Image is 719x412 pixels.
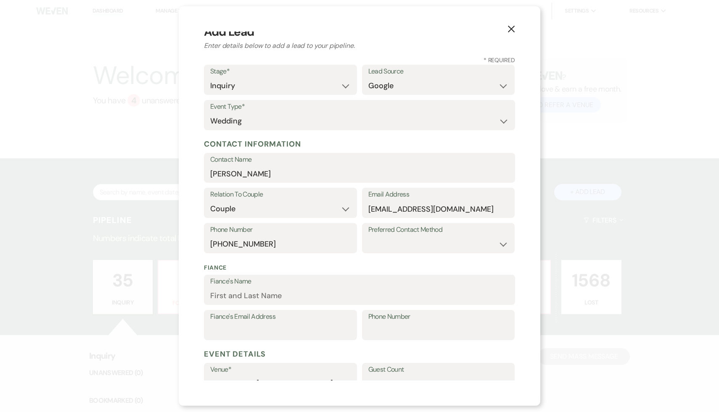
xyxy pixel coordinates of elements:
[210,311,351,323] label: Fiance's Email Address
[204,41,515,51] h2: Enter details below to add a lead to your pipeline.
[368,364,509,376] label: Guest Count
[204,263,515,272] p: Fiance
[204,56,515,65] h3: * Required
[210,101,509,113] label: Event Type*
[210,364,351,376] label: Venue*
[204,348,515,360] h5: Event Details
[210,154,509,166] label: Contact Name
[210,66,351,78] label: Stage*
[368,66,509,78] label: Lead Source
[368,311,509,323] label: Phone Number
[210,189,351,201] label: Relation To Couple
[204,138,515,150] h5: Contact Information
[210,224,351,236] label: Phone Number
[368,224,509,236] label: Preferred Contact Method
[210,288,509,304] input: First and Last Name
[210,165,509,182] input: First and Last Name
[204,23,515,41] h3: Add Lead
[210,276,509,288] label: Fiance's Name
[368,189,509,201] label: Email Address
